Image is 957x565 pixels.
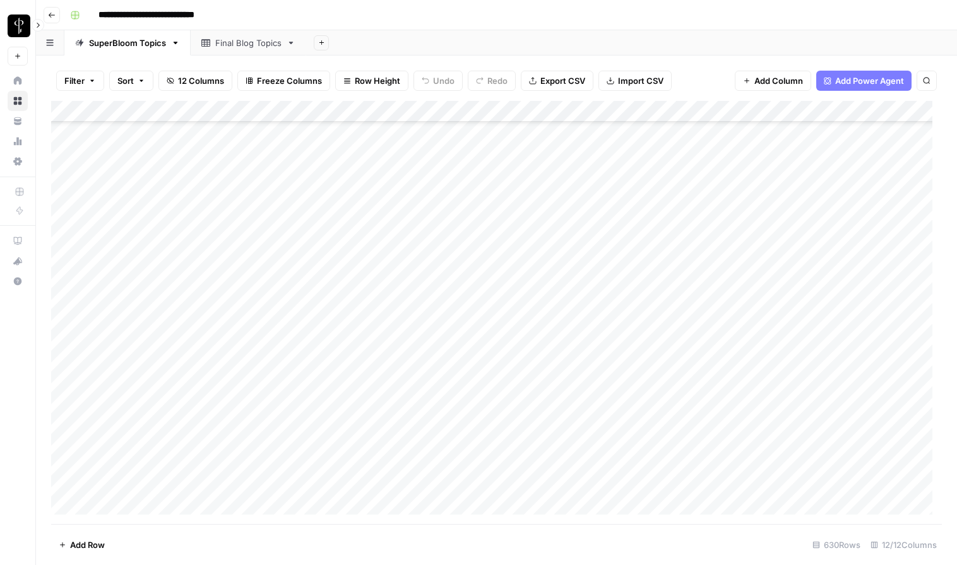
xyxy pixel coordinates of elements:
[70,539,105,551] span: Add Row
[598,71,672,91] button: Import CSV
[807,535,865,555] div: 630 Rows
[355,74,400,87] span: Row Height
[8,10,28,42] button: Workspace: LP Production Workloads
[8,252,27,271] div: What's new?
[8,251,28,271] button: What's new?
[8,15,30,37] img: LP Production Workloads Logo
[8,71,28,91] a: Home
[56,71,104,91] button: Filter
[215,37,282,49] div: Final Blog Topics
[237,71,330,91] button: Freeze Columns
[835,74,904,87] span: Add Power Agent
[8,111,28,131] a: Your Data
[865,535,942,555] div: 12/12 Columns
[257,74,322,87] span: Freeze Columns
[64,30,191,55] a: SuperBloom Topics
[117,74,134,87] span: Sort
[540,74,585,87] span: Export CSV
[89,37,166,49] div: SuperBloom Topics
[191,30,306,55] a: Final Blog Topics
[158,71,232,91] button: 12 Columns
[618,74,663,87] span: Import CSV
[468,71,516,91] button: Redo
[816,71,912,91] button: Add Power Agent
[433,74,455,87] span: Undo
[754,74,803,87] span: Add Column
[8,271,28,291] button: Help + Support
[64,74,85,87] span: Filter
[8,231,28,251] a: AirOps Academy
[335,71,408,91] button: Row Height
[413,71,463,91] button: Undo
[521,71,593,91] button: Export CSV
[51,535,112,555] button: Add Row
[178,74,224,87] span: 12 Columns
[109,71,153,91] button: Sort
[8,151,28,172] a: Settings
[8,91,28,111] a: Browse
[487,74,508,87] span: Redo
[8,131,28,151] a: Usage
[735,71,811,91] button: Add Column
